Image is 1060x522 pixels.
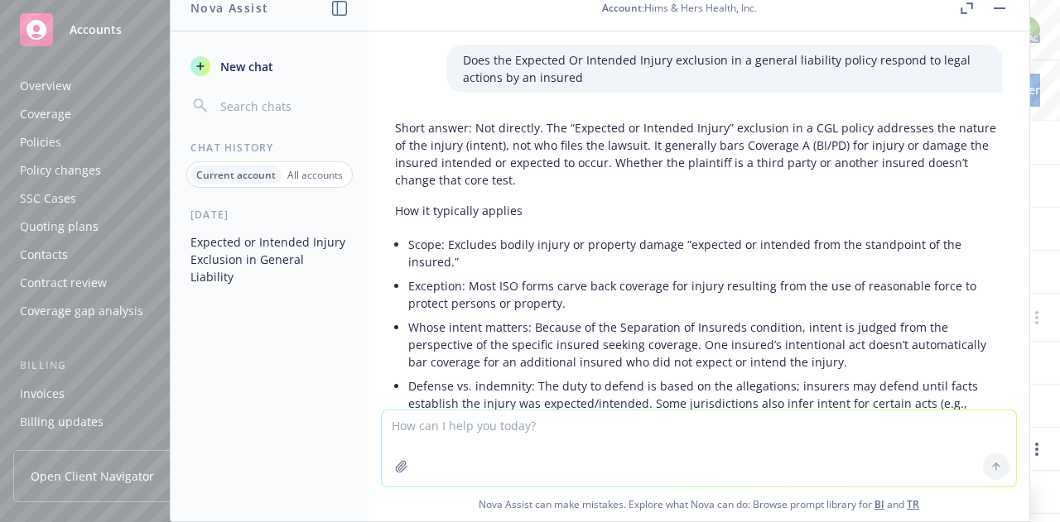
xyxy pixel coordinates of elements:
div: Contract review [20,270,107,296]
span: Account [602,1,642,15]
a: TR [907,497,919,511]
div: Contacts [20,242,68,268]
a: BI [874,497,884,511]
span: Nova Assist can make mistakes. Explore what Nova can do: Browse prompt library for and [375,487,1023,521]
input: Search chats [217,94,349,117]
div: Invoices [20,381,65,407]
p: Does the Expected Or Intended Injury exclusion in a general liability policy respond to legal act... [463,51,986,86]
p: All accounts [287,168,343,182]
a: SSC Cases [13,185,219,212]
span: Open Client Navigator [31,467,154,485]
div: Policy changes [20,157,101,184]
a: Policy changes [13,157,219,184]
a: Overview [13,73,219,99]
div: SSC Cases [20,185,76,212]
div: Policies [20,129,61,156]
a: Coverage [13,101,219,127]
p: Short answer: Not directly. The “Expected or Intended Injury” exclusion in a CGL policy addresses... [395,119,1003,189]
a: Quoting plans [13,213,219,240]
div: Coverage [20,101,71,127]
span: New chat [217,58,273,75]
a: Billing updates [13,409,219,435]
button: Expected or Intended Injury Exclusion in General Liability [184,228,355,290]
a: Accounts [13,7,219,53]
a: Invoices [13,381,219,407]
li: Whose intent matters: Because of the Separation of Insureds condition, intent is judged from the ... [408,315,1003,374]
span: Accounts [70,23,122,36]
a: Contacts [13,242,219,268]
li: Exception: Most ISO forms carve back coverage for injury resulting from the use of reasonable for... [408,274,1003,315]
li: Scope: Excludes bodily injury or property damage “expected or intended from the standpoint of the... [408,232,1003,274]
p: Current account [196,168,276,182]
div: [DATE] [171,208,369,222]
a: Policies [13,129,219,156]
a: Open options [1027,439,1047,459]
li: Defense vs. indemnity: The duty to defend is based on the allegations; insurers may defend until ... [408,374,1003,433]
div: Overview [20,73,71,99]
p: How it typically applies [395,202,1003,219]
div: Billing updates [20,409,104,435]
div: : Hims & Hers Health, Inc. [602,1,757,15]
div: Chat History [171,141,369,155]
div: Coverage gap analysis [20,298,143,324]
div: Quoting plans [20,213,99,240]
a: Contract review [13,270,219,296]
a: Coverage gap analysis [13,298,219,324]
button: New chat [184,51,355,81]
div: Billing [13,357,219,374]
